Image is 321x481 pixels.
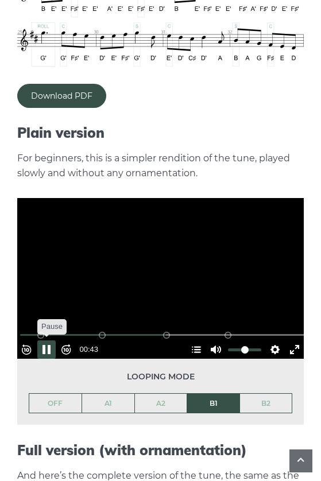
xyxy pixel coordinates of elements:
[240,394,292,413] a: B2
[17,151,304,181] p: For beginners, this is a simpler rendition of the tune, played slowly and without any ornamentation.
[17,125,304,141] h2: Plain version
[29,394,82,413] a: OFF
[29,370,292,383] span: Looping mode
[17,442,304,459] h2: Full version (with ornamentation)
[82,394,134,413] a: A1
[135,394,187,413] a: A2
[17,84,106,108] a: Download PDF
